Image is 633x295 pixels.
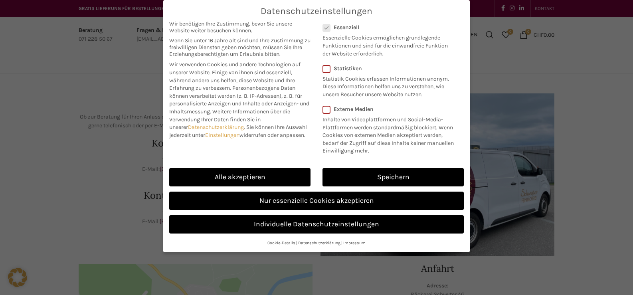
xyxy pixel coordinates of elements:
[169,215,464,234] a: Individuelle Datenschutzeinstellungen
[322,31,453,57] p: Essenzielle Cookies ermöglichen grundlegende Funktionen und sind für die einwandfreie Funktion de...
[322,65,453,72] label: Statistiken
[298,240,340,246] a: Datenschutzerklärung
[267,240,295,246] a: Cookie-Details
[188,124,244,131] a: Datenschutzerklärung
[343,240,366,246] a: Impressum
[169,192,464,210] a: Nur essenzielle Cookies akzeptieren
[169,20,311,34] span: Wir benötigen Ihre Zustimmung, bevor Sie unsere Website weiter besuchen können.
[169,85,309,115] span: Personenbezogene Daten können verarbeitet werden (z. B. IP-Adressen), z. B. für personalisierte A...
[322,24,453,31] label: Essenziell
[261,6,372,16] span: Datenschutzeinstellungen
[322,168,464,186] a: Speichern
[169,108,290,131] span: Weitere Informationen über die Verwendung Ihrer Daten finden Sie in unserer .
[169,124,307,139] span: Sie können Ihre Auswahl jederzeit unter widerrufen oder anpassen.
[169,168,311,186] a: Alle akzeptieren
[322,113,459,155] p: Inhalte von Videoplattformen und Social-Media-Plattformen werden standardmäßig blockiert. Wenn Co...
[322,106,459,113] label: Externe Medien
[205,132,239,139] a: Einstellungen
[169,61,301,91] span: Wir verwenden Cookies und andere Technologien auf unserer Website. Einige von ihnen sind essenzie...
[322,72,453,99] p: Statistik Cookies erfassen Informationen anonym. Diese Informationen helfen uns zu verstehen, wie...
[169,37,311,57] span: Wenn Sie unter 16 Jahre alt sind und Ihre Zustimmung zu freiwilligen Diensten geben möchten, müss...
